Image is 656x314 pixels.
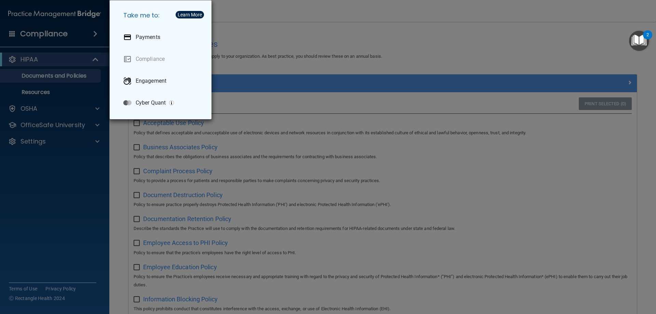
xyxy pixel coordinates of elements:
p: Engagement [136,78,166,84]
button: Open Resource Center, 2 new notifications [629,31,649,51]
a: Engagement [118,71,206,91]
div: 2 [646,35,649,44]
p: Payments [136,34,160,41]
a: Compliance [118,50,206,69]
a: Payments [118,28,206,47]
a: Cyber Quant [118,93,206,112]
h5: Take me to: [118,6,206,25]
button: Learn More [176,11,204,18]
p: Cyber Quant [136,99,166,106]
div: Learn More [178,12,202,17]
